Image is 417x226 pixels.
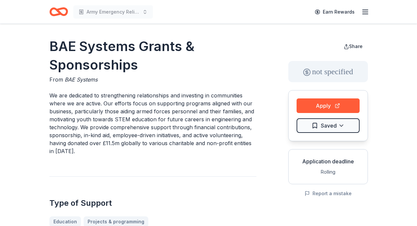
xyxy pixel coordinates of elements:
[49,91,256,155] p: We are dedicated to strengthening relationships and investing in communities where we are active....
[305,190,352,198] button: Report a mistake
[294,157,362,165] div: Application deadline
[297,98,360,113] button: Apply
[65,76,98,83] span: BAE Systems
[321,121,337,130] span: Saved
[87,8,140,16] span: Army Emergency Relief Annual Giving Campaign
[297,118,360,133] button: Saved
[349,43,363,49] span: Share
[49,37,256,74] h1: BAE Systems Grants & Sponsorships
[311,6,359,18] a: Earn Rewards
[294,168,362,176] div: Rolling
[49,4,68,20] a: Home
[288,61,368,82] div: not specified
[49,76,256,84] div: From
[338,40,368,53] button: Share
[73,5,153,19] button: Army Emergency Relief Annual Giving Campaign
[49,198,256,208] h2: Type of Support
